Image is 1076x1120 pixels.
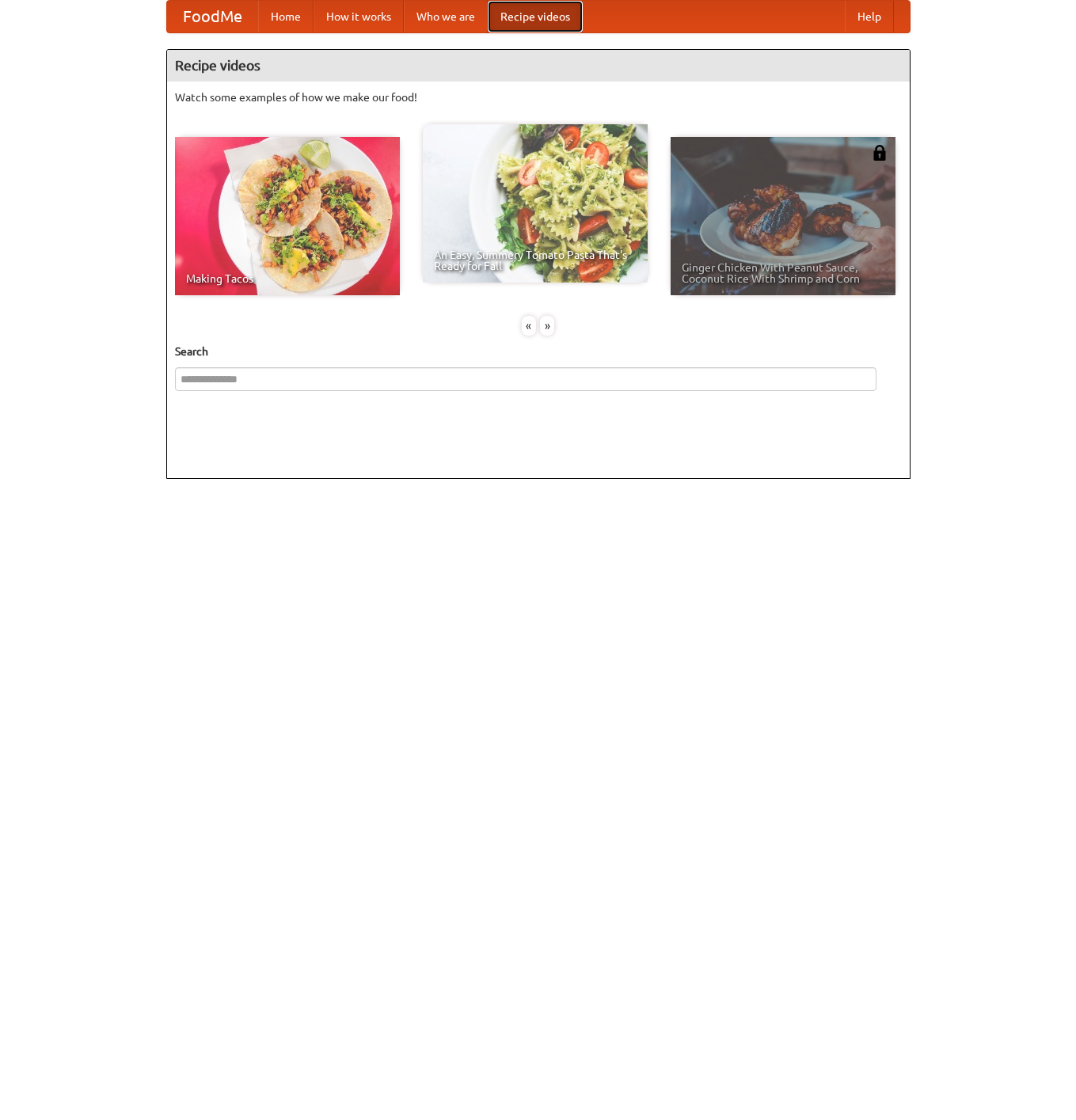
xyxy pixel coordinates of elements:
a: Making Tacos [175,137,400,295]
span: Making Tacos [186,273,389,284]
div: « [522,316,536,336]
span: An Easy, Summery Tomato Pasta That's Ready for Fall [434,249,637,271]
img: 483408.png [872,145,888,161]
a: How it works [314,1,404,32]
div: » [540,316,554,336]
a: Recipe videos [488,1,583,32]
h5: Search [175,344,902,359]
h4: Recipe videos [167,50,910,82]
a: Who we are [404,1,488,32]
p: Watch some examples of how we make our food! [175,89,902,105]
a: Home [258,1,314,32]
a: FoodMe [167,1,258,32]
a: Help [845,1,894,32]
a: An Easy, Summery Tomato Pasta That's Ready for Fall [423,124,648,283]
